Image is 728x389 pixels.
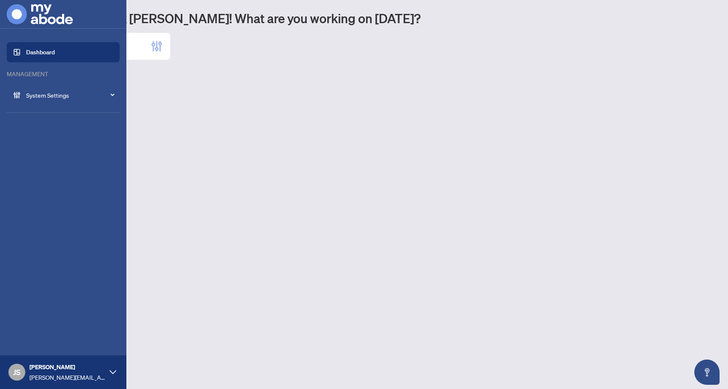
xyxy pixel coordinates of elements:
[26,48,55,56] a: Dashboard
[29,362,105,372] span: [PERSON_NAME]
[7,4,73,24] img: logo
[7,69,120,78] div: MANAGEMENT
[44,10,718,26] h1: Welcome back [PERSON_NAME]! What are you working on [DATE]?
[26,91,114,100] span: System Settings
[694,360,720,385] button: Open asap
[13,366,21,378] span: JS
[29,373,105,382] span: [PERSON_NAME][EMAIL_ADDRESS][DOMAIN_NAME]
